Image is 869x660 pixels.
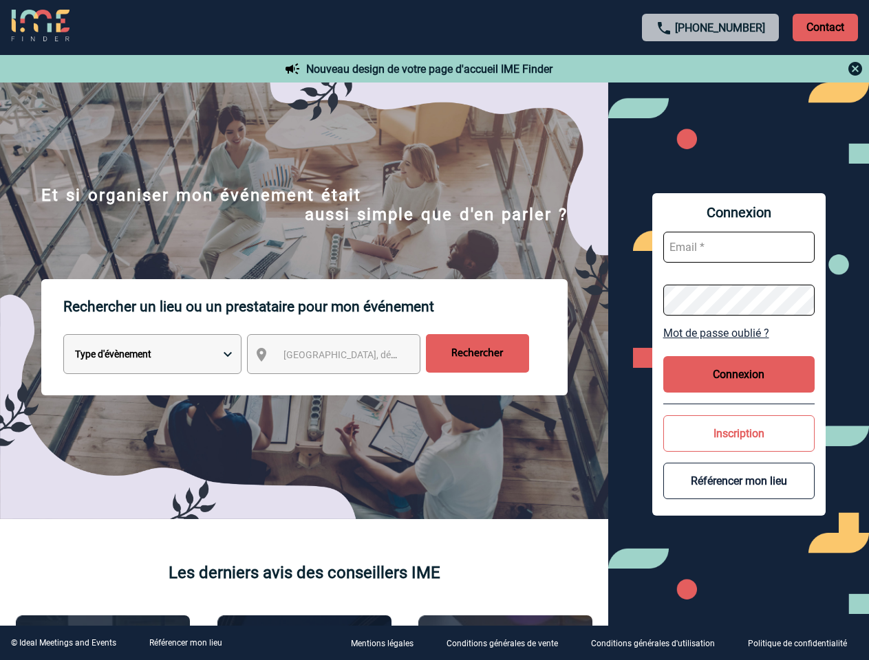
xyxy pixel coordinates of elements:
[149,638,222,648] a: Référencer mon lieu
[793,14,858,41] p: Contact
[748,639,847,649] p: Politique de confidentialité
[436,637,580,650] a: Conditions générales de vente
[63,279,568,334] p: Rechercher un lieu ou un prestataire pour mon événement
[663,463,815,499] button: Référencer mon lieu
[426,334,529,373] input: Rechercher
[351,639,414,649] p: Mentions légales
[656,20,672,36] img: call-24-px.png
[11,638,116,648] div: © Ideal Meetings and Events
[283,349,475,360] span: [GEOGRAPHIC_DATA], département, région...
[663,204,815,221] span: Connexion
[591,639,715,649] p: Conditions générales d'utilisation
[447,639,558,649] p: Conditions générales de vente
[663,327,815,340] a: Mot de passe oublié ?
[663,415,815,452] button: Inscription
[663,356,815,393] button: Connexion
[580,637,737,650] a: Conditions générales d'utilisation
[675,21,765,34] a: [PHONE_NUMBER]
[663,232,815,263] input: Email *
[737,637,869,650] a: Politique de confidentialité
[340,637,436,650] a: Mentions légales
